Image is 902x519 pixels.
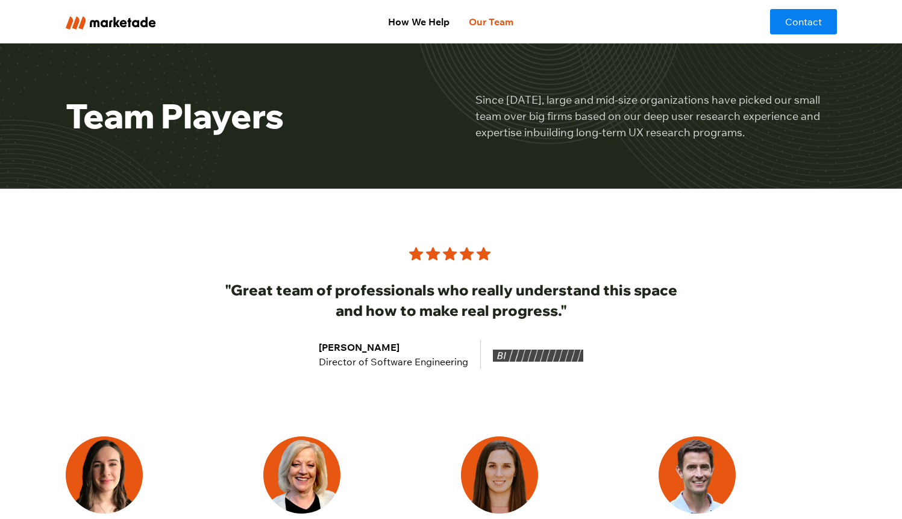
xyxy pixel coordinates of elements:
img: BI Engineering Logo [493,350,583,362]
a: How We Help [378,10,459,34]
a: Our Team [459,10,523,34]
img: UX Strategist Kristy Knabe [263,436,340,514]
img: UX Researcher Meredith Meisetschlaeger [461,436,538,514]
div: Director of Software Engineering [319,354,468,369]
img: Senior UX Researcher Nora Fiore [66,436,143,514]
img: Principal John Nicholson [659,436,736,514]
a: building long-term UX research programs [533,125,742,139]
div: [PERSON_NAME] [319,340,468,354]
h2: "Great team of professionals who really understand this space and how to make real progress." [220,280,683,321]
a: home [66,14,227,29]
h1: Team Players [66,96,427,136]
p: Since [DATE], large and mid-size organizations have picked our small team over big firms based on... [475,92,837,140]
a: Contact [770,9,837,34]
